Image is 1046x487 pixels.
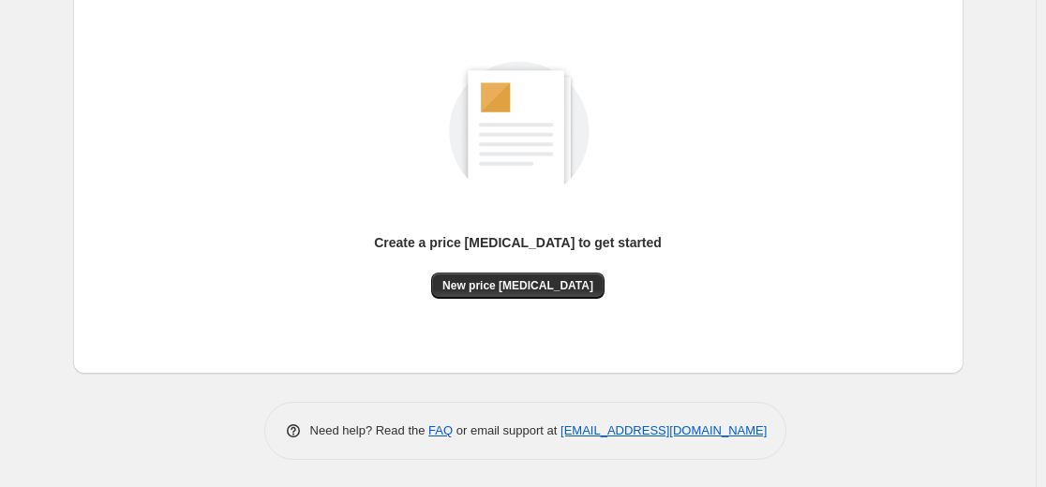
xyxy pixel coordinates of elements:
[428,423,453,437] a: FAQ
[431,273,605,299] button: New price [MEDICAL_DATA]
[453,423,560,437] span: or email support at
[560,423,767,437] a: [EMAIL_ADDRESS][DOMAIN_NAME]
[310,423,429,437] span: Need help? Read the
[374,233,662,252] p: Create a price [MEDICAL_DATA] to get started
[442,278,593,293] span: New price [MEDICAL_DATA]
